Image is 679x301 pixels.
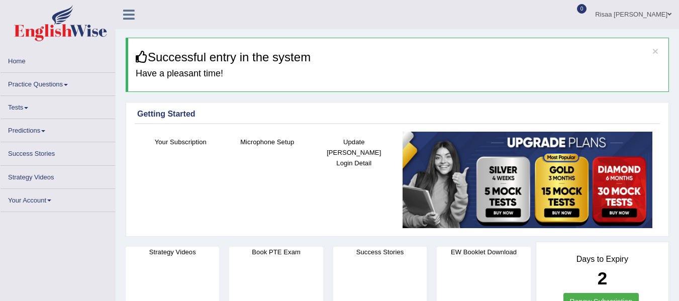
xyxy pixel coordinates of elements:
[126,247,219,257] h4: Strategy Videos
[229,137,306,147] h4: Microphone Setup
[547,255,657,264] h4: Days to Expiry
[1,119,115,139] a: Predictions
[403,132,653,229] img: small5.jpg
[1,50,115,69] a: Home
[316,137,393,168] h4: Update [PERSON_NAME] Login Detail
[1,166,115,185] a: Strategy Videos
[229,247,323,257] h4: Book PTE Exam
[142,137,219,147] h4: Your Subscription
[137,108,657,120] div: Getting Started
[652,46,658,56] button: ×
[1,142,115,162] a: Success Stories
[136,51,661,64] h3: Successful entry in the system
[333,247,427,257] h4: Success Stories
[577,4,587,14] span: 0
[1,96,115,116] a: Tests
[136,69,661,79] h4: Have a pleasant time!
[598,268,607,288] b: 2
[1,73,115,92] a: Practice Questions
[1,189,115,209] a: Your Account
[437,247,530,257] h4: EW Booklet Download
